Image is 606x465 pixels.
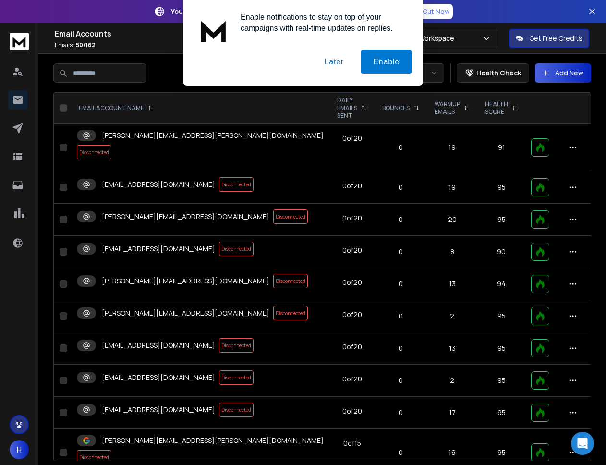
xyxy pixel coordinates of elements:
[102,131,324,140] p: [PERSON_NAME][EMAIL_ADDRESS][PERSON_NAME][DOMAIN_NAME]
[380,408,421,417] p: 0
[342,134,362,143] div: 0 of 20
[102,180,215,189] p: [EMAIL_ADDRESS][DOMAIN_NAME]
[427,204,477,236] td: 20
[233,12,412,34] div: Enable notifications to stay on top of your campaigns with real-time updates on replies.
[361,50,412,74] button: Enable
[10,440,29,459] button: H
[219,177,254,192] span: Disconnected
[342,181,362,191] div: 0 of 20
[342,213,362,223] div: 0 of 20
[485,100,508,116] p: HEALTH SCORE
[477,332,525,365] td: 95
[102,373,215,382] p: [EMAIL_ADDRESS][DOMAIN_NAME]
[102,341,215,350] p: [EMAIL_ADDRESS][DOMAIN_NAME]
[477,300,525,332] td: 95
[427,268,477,300] td: 13
[427,365,477,397] td: 2
[342,245,362,255] div: 0 of 20
[342,278,362,287] div: 0 of 20
[380,247,421,257] p: 0
[427,236,477,268] td: 8
[219,338,254,353] span: Disconnected
[77,450,111,465] span: Disconnected
[219,242,254,256] span: Disconnected
[380,215,421,224] p: 0
[427,332,477,365] td: 13
[102,276,269,286] p: [PERSON_NAME][EMAIL_ADDRESS][DOMAIN_NAME]
[343,439,361,448] div: 0 of 15
[380,343,421,353] p: 0
[427,300,477,332] td: 2
[477,171,525,204] td: 95
[380,183,421,192] p: 0
[219,403,254,417] span: Disconnected
[273,209,308,224] span: Disconnected
[273,306,308,320] span: Disconnected
[380,448,421,457] p: 0
[79,104,154,112] div: EMAIL ACCOUNT NAME
[571,432,594,455] div: Open Intercom Messenger
[427,124,477,171] td: 19
[477,268,525,300] td: 94
[102,212,269,221] p: [PERSON_NAME][EMAIL_ADDRESS][DOMAIN_NAME]
[382,104,410,112] p: BOUNCES
[77,145,111,159] span: Disconnected
[342,406,362,416] div: 0 of 20
[477,124,525,171] td: 91
[380,311,421,321] p: 0
[477,236,525,268] td: 90
[477,204,525,236] td: 95
[219,370,254,385] span: Disconnected
[102,405,215,415] p: [EMAIL_ADDRESS][DOMAIN_NAME]
[342,342,362,352] div: 0 of 20
[380,279,421,289] p: 0
[380,376,421,385] p: 0
[427,171,477,204] td: 19
[380,143,421,152] p: 0
[477,397,525,429] td: 95
[273,274,308,288] span: Disconnected
[427,397,477,429] td: 17
[477,365,525,397] td: 95
[435,100,460,116] p: WARMUP EMAILS
[102,244,215,254] p: [EMAIL_ADDRESS][DOMAIN_NAME]
[194,12,233,50] img: notification icon
[342,310,362,319] div: 0 of 20
[312,50,355,74] button: Later
[102,436,324,445] p: [PERSON_NAME][EMAIL_ADDRESS][PERSON_NAME][DOMAIN_NAME]
[342,374,362,384] div: 0 of 20
[102,308,269,318] p: [PERSON_NAME][EMAIL_ADDRESS][DOMAIN_NAME]
[337,97,357,120] p: DAILY EMAILS SENT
